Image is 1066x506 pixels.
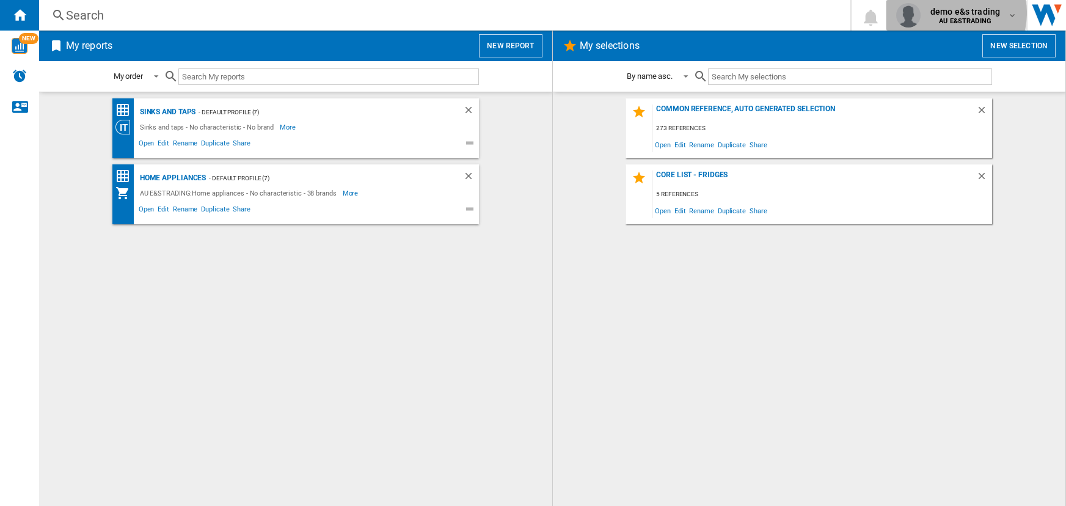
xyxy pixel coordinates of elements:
span: More [280,120,298,134]
span: Duplicate [199,137,231,152]
div: Sinks and taps - No characteristic - No brand [137,120,280,134]
h2: My selections [577,34,642,57]
img: wise-card.svg [12,38,27,54]
div: 273 references [653,121,992,136]
div: Home Appliances [137,170,206,186]
div: Delete [463,105,479,120]
button: New selection [982,34,1056,57]
div: Sinks and taps [137,105,196,120]
div: Delete [976,105,992,121]
b: AU E&STRADING [939,17,991,25]
span: Open [137,204,156,218]
div: By name asc. [627,71,673,81]
div: Category View [115,120,137,134]
div: AU E&STRADING:Home appliances - No characteristic - 38 brands [137,186,343,200]
span: Share [231,204,252,218]
input: Search My reports [178,68,479,85]
span: Edit [156,204,171,218]
span: Rename [687,202,715,219]
span: More [343,186,360,200]
div: Core list - Fridges [653,170,976,187]
span: Edit [156,137,171,152]
span: Edit [673,202,688,219]
div: - Default profile (7) [206,170,438,186]
span: Duplicate [199,204,231,218]
div: - Default profile (7) [195,105,438,120]
span: Duplicate [716,136,748,153]
button: New report [479,34,542,57]
span: Share [748,202,769,219]
span: Share [748,136,769,153]
span: NEW [19,33,38,44]
span: Duplicate [716,202,748,219]
div: Price Matrix [115,103,137,118]
span: Rename [171,204,199,218]
span: demo e&s trading [930,5,1000,18]
span: Open [653,136,673,153]
span: Open [137,137,156,152]
span: Rename [171,137,199,152]
div: Common reference, auto generated selection [653,105,976,121]
div: Price Matrix [115,169,137,184]
span: Rename [687,136,715,153]
span: Open [653,202,673,219]
div: Search [66,7,819,24]
div: My order [114,71,143,81]
span: Edit [673,136,688,153]
div: Delete [976,170,992,187]
input: Search My selections [708,68,992,85]
div: My Assortment [115,186,137,200]
span: Share [231,137,252,152]
img: alerts-logo.svg [12,68,27,83]
h2: My reports [64,34,115,57]
div: Delete [463,170,479,186]
img: profile.jpg [896,3,921,28]
div: 5 references [653,187,992,202]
